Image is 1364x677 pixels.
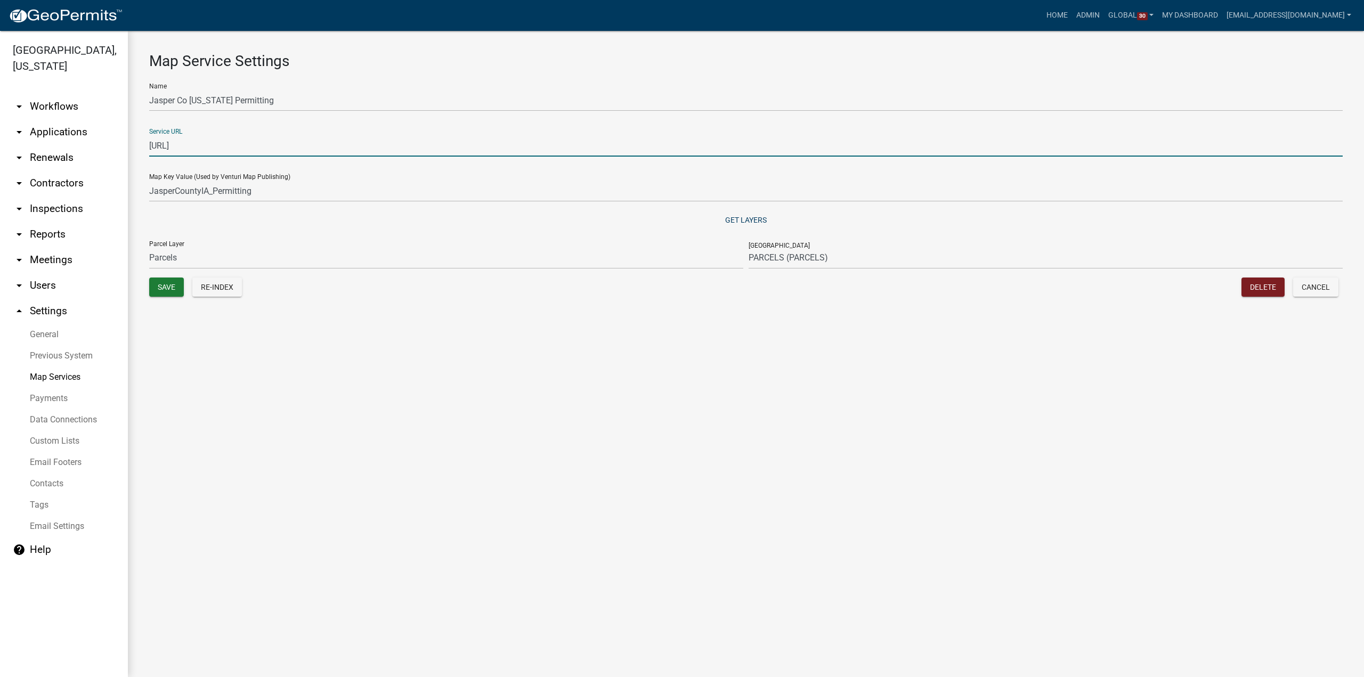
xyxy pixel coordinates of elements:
[192,278,242,297] button: Re-index
[1137,12,1148,21] span: 30
[1158,5,1222,26] a: My Dashboard
[13,126,26,138] i: arrow_drop_down
[149,210,1343,230] button: Get Layers
[13,305,26,317] i: arrow_drop_up
[13,151,26,164] i: arrow_drop_down
[149,278,184,297] button: Save
[13,279,26,292] i: arrow_drop_down
[13,202,26,215] i: arrow_drop_down
[1072,5,1104,26] a: Admin
[1104,5,1158,26] a: Global30
[13,228,26,241] i: arrow_drop_down
[1241,278,1285,297] button: Delete
[1293,278,1338,297] button: Cancel
[13,177,26,190] i: arrow_drop_down
[1042,5,1072,26] a: Home
[13,254,26,266] i: arrow_drop_down
[149,52,1343,70] h3: Map Service Settings
[13,543,26,556] i: help
[13,100,26,113] i: arrow_drop_down
[1222,5,1355,26] a: [EMAIL_ADDRESS][DOMAIN_NAME]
